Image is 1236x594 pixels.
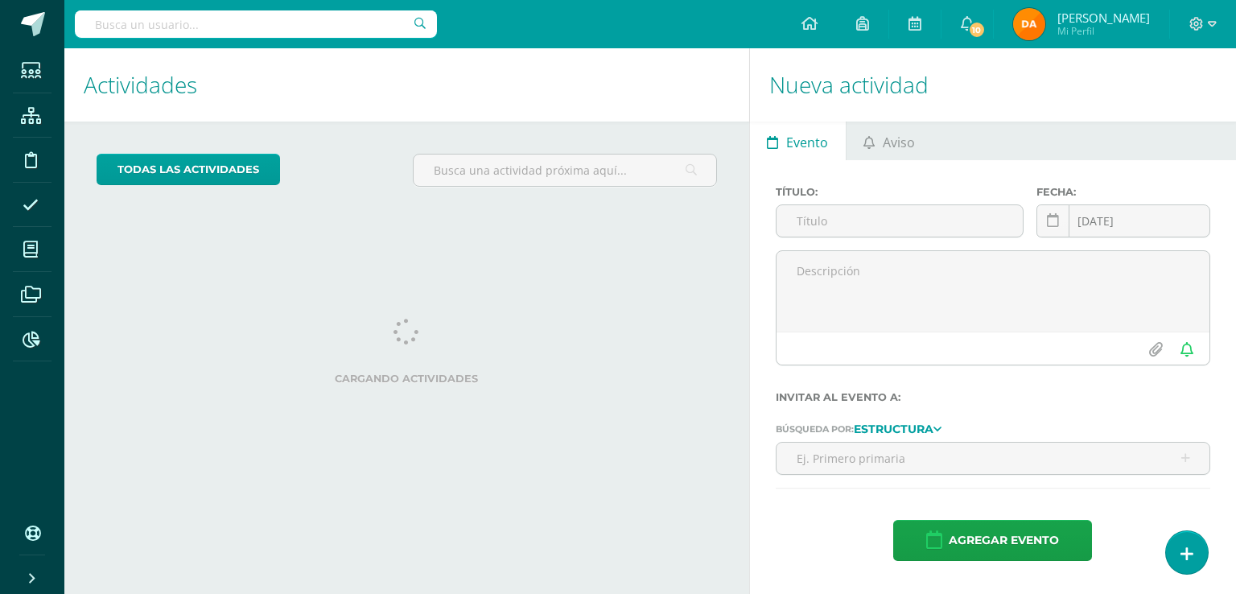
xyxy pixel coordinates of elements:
input: Busca un usuario... [75,10,437,38]
span: Evento [786,123,828,162]
input: Título [777,205,1024,237]
label: Título: [776,186,1024,198]
img: 82a5943632aca8211823fb2e9800a6c1.png [1013,8,1045,40]
span: Búsqueda por: [776,423,854,435]
a: todas las Actividades [97,154,280,185]
span: Aviso [883,123,915,162]
a: Aviso [847,122,933,160]
input: Ej. Primero primaria [777,443,1209,474]
strong: Estructura [854,422,933,436]
input: Fecha de entrega [1037,205,1209,237]
input: Busca una actividad próxima aquí... [414,155,715,186]
label: Cargando actividades [97,373,717,385]
a: Estructura [854,423,941,434]
label: Invitar al evento a: [776,391,1210,403]
h1: Nueva actividad [769,48,1217,122]
span: Mi Perfil [1057,24,1150,38]
label: Fecha: [1036,186,1210,198]
a: Evento [750,122,846,160]
span: Agregar evento [949,521,1059,560]
span: 10 [967,21,985,39]
span: [PERSON_NAME] [1057,10,1150,26]
h1: Actividades [84,48,730,122]
button: Agregar evento [893,520,1092,561]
